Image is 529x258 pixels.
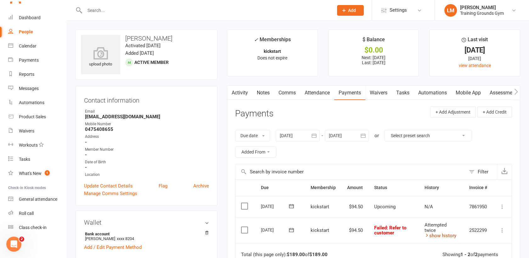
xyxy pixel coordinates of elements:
div: Workouts [19,143,38,148]
button: Filter [466,164,497,179]
div: Reports [19,72,34,77]
h3: [PERSON_NAME] [81,35,212,42]
td: 7861950 [464,196,493,217]
strong: kickstart [264,49,281,54]
button: Add [337,5,364,16]
a: Automations [414,86,451,100]
th: Status [369,180,419,196]
a: Tasks [392,86,414,100]
a: Class kiosk mode [8,221,66,235]
span: Failed [374,225,406,236]
div: Automations [19,100,44,105]
strong: - [85,152,209,158]
a: Automations [8,96,66,110]
strong: $189.00 [287,252,305,257]
div: Memberships [254,36,291,47]
a: Waivers [8,124,66,138]
div: [PERSON_NAME] [460,5,504,10]
div: Filter [478,168,488,176]
a: Waivers [365,86,392,100]
a: Product Sales [8,110,66,124]
span: : Refer to customer [374,225,406,236]
a: Reports [8,67,66,81]
div: Tasks [19,157,30,162]
strong: $189.00 [309,252,328,257]
strong: 2 [475,252,478,257]
strong: 0475408655 [85,126,209,132]
a: Workouts [8,138,66,152]
span: Does not expire [257,55,287,60]
button: Added From [235,146,276,158]
a: Comms [274,86,300,100]
div: Dashboard [19,15,41,20]
th: History [419,180,464,196]
td: $94.50 [341,217,369,244]
a: Manage Comms Settings [84,190,137,197]
li: [PERSON_NAME] [84,231,209,242]
span: Active member [134,60,169,65]
th: Membership [305,180,341,196]
div: [DATE] [261,201,290,211]
th: Invoice # [464,180,493,196]
i: ✓ [254,37,258,43]
span: kickstart [311,204,329,210]
a: Calendar [8,39,66,53]
span: N/A [425,204,433,210]
div: Messages [19,86,39,91]
div: [DATE] [435,55,514,62]
a: Flag [159,182,167,190]
span: Add [348,8,356,13]
a: People [8,25,66,39]
a: Tasks [8,152,66,166]
div: [DATE] [261,225,290,235]
div: Last visit [462,36,488,47]
span: kickstart [311,227,329,233]
h3: Contact information [84,94,209,104]
input: Search by invoice number [235,164,466,179]
div: Training Grounds Gym [460,10,504,16]
div: Class check-in [19,225,47,230]
a: What's New1 [8,166,66,181]
div: What's New [19,171,42,176]
span: 2 [19,237,24,242]
a: Payments [334,86,365,100]
a: Notes [252,86,274,100]
div: Roll call [19,211,34,216]
h3: Wallet [84,219,209,226]
a: show history [425,233,456,238]
th: Amount [341,180,369,196]
div: Email [85,109,209,115]
a: Update Contact Details [84,182,133,190]
div: Showing of payments [442,252,498,257]
td: 2522299 [464,217,493,244]
div: Calendar [19,43,37,48]
a: Messages [8,81,66,96]
a: Attendance [300,86,334,100]
div: People [19,29,33,34]
button: + Add Adjustment [430,106,476,118]
strong: - [85,139,209,145]
div: or [374,132,379,139]
a: Roll call [8,206,66,221]
input: Search... [83,6,329,15]
p: Next: [DATE] Last: [DATE] [334,55,413,65]
div: Payments [19,58,39,63]
time: Added [DATE] [125,50,154,56]
a: Mobile App [451,86,485,100]
a: Dashboard [8,11,66,25]
span: xxxx 8204 [117,236,134,241]
div: $ Balance [363,36,385,47]
strong: - [85,165,209,170]
a: General attendance kiosk mode [8,192,66,206]
div: upload photo [81,47,120,68]
div: LM [444,4,457,17]
a: Archive [193,182,209,190]
a: Assessments [485,86,524,100]
div: Waivers [19,128,34,133]
iframe: Intercom live chat [6,237,21,252]
div: [DATE] [435,47,514,53]
div: Total (this page only): of [241,252,328,257]
span: Settings [390,3,407,17]
strong: Bank account [85,232,206,236]
h3: Payments [235,109,273,119]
